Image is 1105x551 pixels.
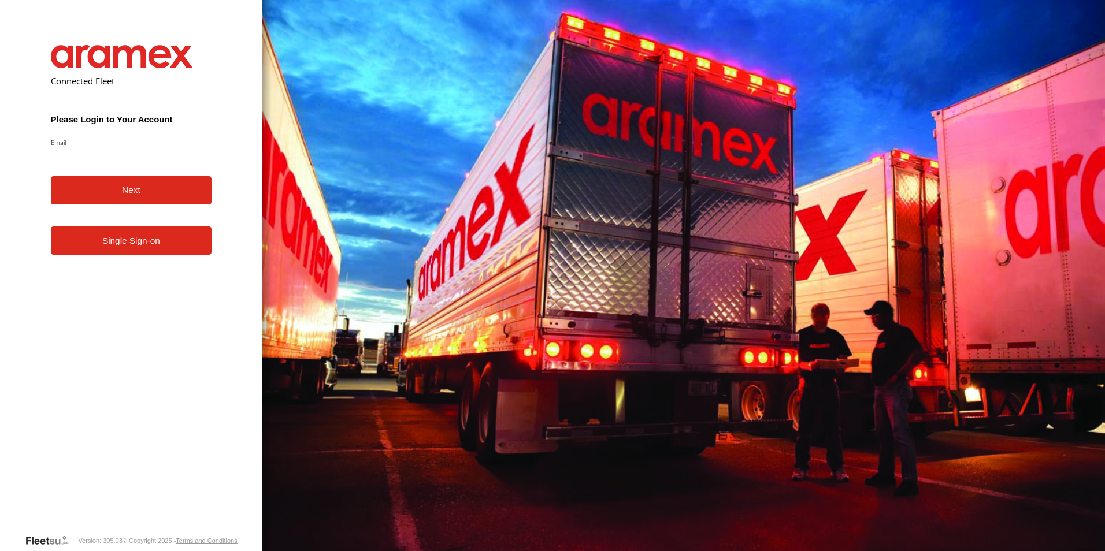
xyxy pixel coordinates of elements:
[25,535,78,546] a: Visit our Website
[51,138,212,147] label: Email
[51,75,212,87] h2: Connected Fleet
[123,537,238,544] div: © Copyright 2025 -
[51,226,212,255] a: Single Sign-on
[51,176,212,204] button: Next
[78,537,122,544] div: Version: 305.03
[176,537,237,544] a: Terms and Conditions
[51,114,212,124] h3: Please Login to Your Account
[51,45,193,68] img: Aramex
